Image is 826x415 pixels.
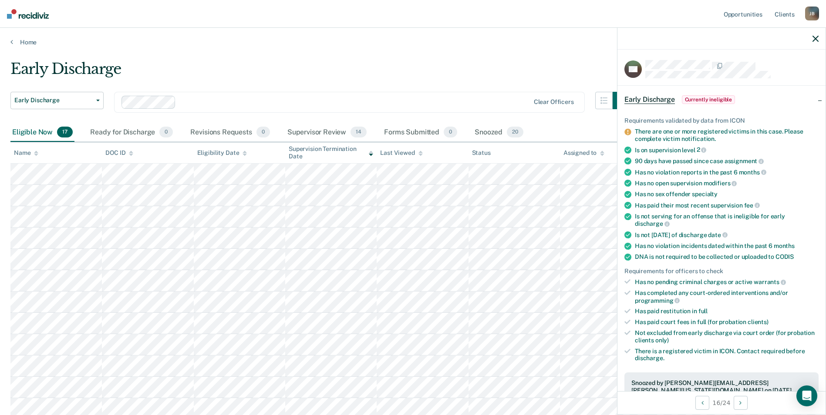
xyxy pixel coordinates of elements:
[10,123,74,142] div: Eligible Now
[635,213,819,228] div: Is not serving for an offense that is ineligible for early
[444,127,457,138] span: 0
[692,191,718,197] span: specialty
[635,348,819,362] div: There is a registered victim in ICON. Contact required before
[197,149,247,157] div: Eligibility Date
[534,98,574,106] div: Clear officers
[10,60,630,85] div: Early Discharge
[14,97,93,104] span: Early Discharge
[635,297,680,304] span: programming
[624,268,819,275] div: Requirements for officers to check
[635,289,819,304] div: Has completed any court-ordered interventions and/or
[734,396,748,410] button: Next Opportunity
[697,146,707,153] span: 2
[796,385,817,406] div: Open Intercom Messenger
[682,95,735,104] span: Currently ineligible
[256,127,270,138] span: 0
[473,123,525,142] div: Snoozed
[635,329,819,344] div: Not excluded from early discharge via court order (for probation clients
[635,231,819,239] div: Is not [DATE] of discharge
[635,179,819,187] div: Has no open supervision
[635,128,819,143] div: There are one or more registered victims in this case. Please complete victim notification.
[775,253,794,260] span: CODIS
[382,123,459,142] div: Forms Submitted
[14,149,38,157] div: Name
[698,308,708,315] span: full
[563,149,604,157] div: Assigned to
[88,123,175,142] div: Ready for Discharge
[286,123,368,142] div: Supervisor Review
[635,318,819,326] div: Has paid court fees in full (for probation
[708,231,727,238] span: date
[7,9,49,19] img: Recidiviz
[635,220,670,227] span: discharge
[744,202,760,209] span: fee
[725,157,764,164] span: assignment
[635,201,819,209] div: Has paid their most recent supervision
[695,396,709,410] button: Previous Opportunity
[655,337,669,344] span: only)
[105,149,133,157] div: DOC ID
[289,145,373,160] div: Supervision Termination Date
[635,253,819,261] div: DNA is not required to be collected or uploaded to
[635,278,819,286] div: Has no pending criminal charges or active
[635,355,664,361] span: discharge.
[748,318,769,325] span: clients)
[472,149,491,157] div: Status
[635,146,819,154] div: Is on supervision level
[57,127,73,138] span: 17
[704,180,737,187] span: modifiers
[635,191,819,198] div: Has no sex offender
[631,379,812,401] div: Snoozed by [PERSON_NAME][EMAIL_ADDRESS][PERSON_NAME][US_STATE][DOMAIN_NAME] on [DATE]. [PERSON_NA...
[617,391,826,414] div: 16 / 24
[189,123,271,142] div: Revisions Requests
[774,242,795,249] span: months
[380,149,422,157] div: Last Viewed
[10,38,816,46] a: Home
[617,86,826,114] div: Early DischargeCurrently ineligible
[754,278,786,285] span: warrants
[507,127,523,138] span: 20
[351,127,367,138] span: 14
[635,157,819,165] div: 90 days have passed since case
[739,169,766,176] span: months
[635,308,819,315] div: Has paid restitution in
[624,117,819,124] div: Requirements validated by data from ICON
[805,7,819,20] div: J B
[635,242,819,250] div: Has no violation incidents dated within the past 6
[624,95,675,104] span: Early Discharge
[159,127,173,138] span: 0
[635,168,819,176] div: Has no violation reports in the past 6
